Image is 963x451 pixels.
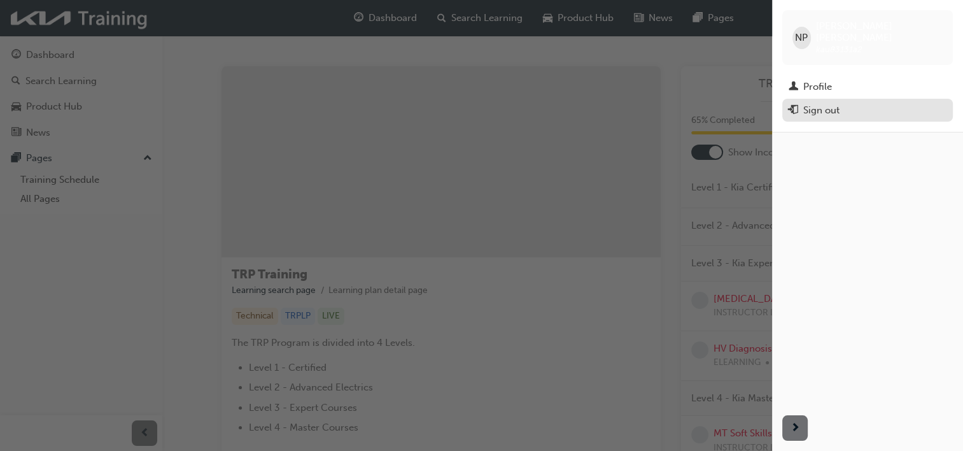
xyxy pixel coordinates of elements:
[803,80,832,94] div: Profile
[789,105,798,117] span: exit-icon
[782,99,953,122] button: Sign out
[795,31,808,45] span: NP
[816,20,943,43] span: [PERSON_NAME] [PERSON_NAME]
[816,44,862,55] span: kau83131a2
[782,75,953,99] a: Profile
[791,420,800,436] span: next-icon
[789,82,798,93] span: man-icon
[803,103,840,118] div: Sign out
